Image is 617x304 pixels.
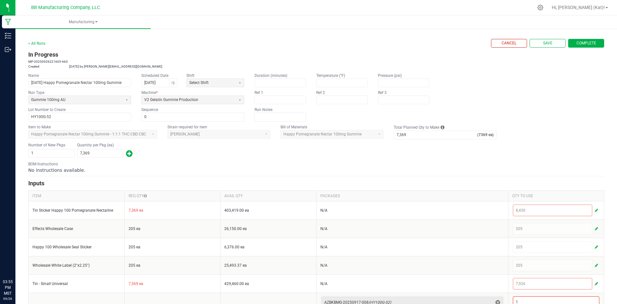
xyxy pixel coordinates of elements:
span: Complete [577,41,596,46]
kendo-label: Lot Number to Create [28,107,66,112]
app-dropdownlist-async: Gummie 100mg AU [28,96,131,104]
div: Manage settings [536,5,544,11]
label: Strain required for item [167,124,207,130]
td: MP-20250926221605-663 [28,59,68,64]
inline-svg: Inventory [5,32,11,39]
app-dropdownlist-async: Jack Herer [167,130,270,139]
span: Save [543,41,552,46]
span: N/A [320,208,327,213]
kendo-label: Machine [141,90,158,95]
span: Gummie 100mg AU [31,97,120,103]
span: Hi, [PERSON_NAME] (Kat)! [552,5,605,10]
kendo-label: BOM Instructions [28,162,58,166]
kendo-label: Shift [186,73,194,78]
td: 7,369 ea [124,274,220,293]
kendo-label: Run Type [28,90,44,95]
td: Created: [28,64,68,69]
kendo-label: Number of New Pkgs [28,143,75,148]
inline-svg: Manufacturing [5,19,11,25]
span: Manufacturing [15,19,151,25]
td: 25,493.37 ea [220,256,317,274]
span: BB Manufacturing Company, LLC [31,5,100,10]
p: 03:55 PM MST [3,279,13,296]
td: 205 ea [124,219,220,238]
td: 7,369 ea [124,201,220,219]
kendo-label: Sequence [141,107,158,112]
button: Cancel [491,39,527,48]
i: Required quantity is influenced by Number of New Pkgs and Qty per Pkg. [144,193,147,198]
td: 26,150.00 ea [220,219,317,238]
span: V2 Gelatin Gummie Production [144,97,233,103]
button: Select [236,96,244,104]
th: PACKAGES [316,190,508,201]
span: Cancel [502,41,516,46]
app-dropdownlist-async: V2 Gelatin Gummie Production [141,96,244,104]
td: 429,460.00 ea [220,274,317,293]
span: N/A [320,226,327,231]
i: Each BOM has a Qty to Create in a single "kit". Total Planned Qty to Make is the number of kits p... [441,124,444,131]
span: Select Shift [189,80,233,86]
button: Complete [568,39,604,48]
kendo-label: Scheduled Date [141,73,168,78]
span: No instructions available. [28,168,85,173]
label: Item to Make [28,124,51,130]
kendo-label: Name [28,73,39,78]
kendo-label: Temperature (°F) [316,73,345,78]
label: Pressure (psi) [378,73,402,78]
inline-svg: Outbound [5,46,11,53]
a: Manufacturing [15,15,151,29]
td: 205 ea [124,238,220,256]
kendo-label: Ref 2 [316,90,325,95]
button: Save [530,39,566,48]
p: 09/26 [3,296,13,301]
span: N/A [320,263,327,268]
label: Ref 3 [378,90,387,95]
span: N/A [320,245,327,249]
h3: In Progress [28,50,604,59]
button: Select [123,96,131,104]
app-dropdownlist-async: Happy Pomegranate Nectar 100mg Gummie [281,130,383,139]
kendo-label: Run Notes [255,107,273,112]
kendo-label: Ref 1 [255,90,263,95]
th: QTY TO USE [508,190,604,201]
label: Total Planned Qty to Make [394,125,439,130]
td: 205 ea [124,256,220,274]
kendo-label: Quantity per Pkg (ea) [77,143,123,148]
h3: Inputs [28,179,604,188]
button: Toggle calendar [169,79,177,87]
kendo-label: Duration (minutes) [255,73,287,78]
td: 403,419.00 ea [220,201,317,219]
strong: (7369 ea) [477,132,496,138]
label: Bill of Materials [281,124,307,130]
th: REQ QTY [124,190,220,201]
button: Select [236,79,244,87]
th: AVAIL QTY [220,190,317,201]
td: 6,376.00 ea [220,238,317,256]
th: ITEM [29,190,125,201]
app-dropdownlist-async: Happy Pomegranate Nectar 100mg Gummie - 1:1:1 THC:CBD:CBC [28,130,157,139]
span: N/A [320,281,327,286]
a: < All Runs [28,41,45,46]
td: [DATE] by [PERSON_NAME][EMAIL_ADDRESS][DOMAIN_NAME] [68,64,162,69]
iframe: Resource center [6,253,26,272]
